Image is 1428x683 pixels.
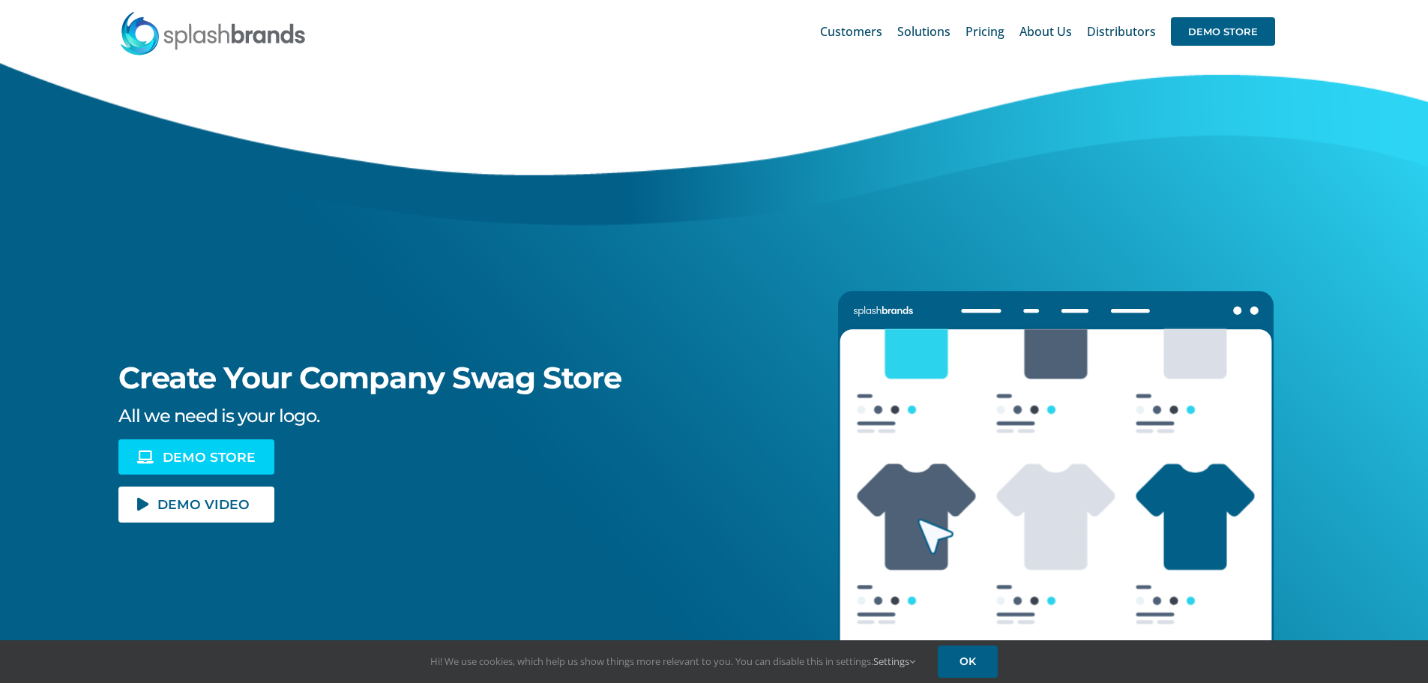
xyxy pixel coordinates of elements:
span: Distributors [1087,25,1156,37]
a: Settings [873,655,915,668]
span: DEMO VIDEO [157,498,250,511]
a: OK [938,646,998,678]
span: Customers [820,25,882,37]
a: DEMO STORE [118,439,274,475]
a: Pricing [965,7,1004,55]
span: Solutions [897,25,951,37]
span: All we need is your logo. [118,405,319,427]
span: Hi! We use cookies, which help us show things more relevant to you. You can disable this in setti... [430,655,915,668]
nav: Main Menu [820,7,1275,55]
span: About Us [1019,25,1072,37]
span: DEMO STORE [163,451,256,463]
a: Customers [820,7,882,55]
a: DEMO STORE [1171,7,1275,55]
img: SplashBrands.com Logo [119,10,307,55]
span: Pricing [965,25,1004,37]
span: DEMO STORE [1171,17,1275,46]
span: Create Your Company Swag Store [118,359,621,396]
a: Distributors [1087,7,1156,55]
